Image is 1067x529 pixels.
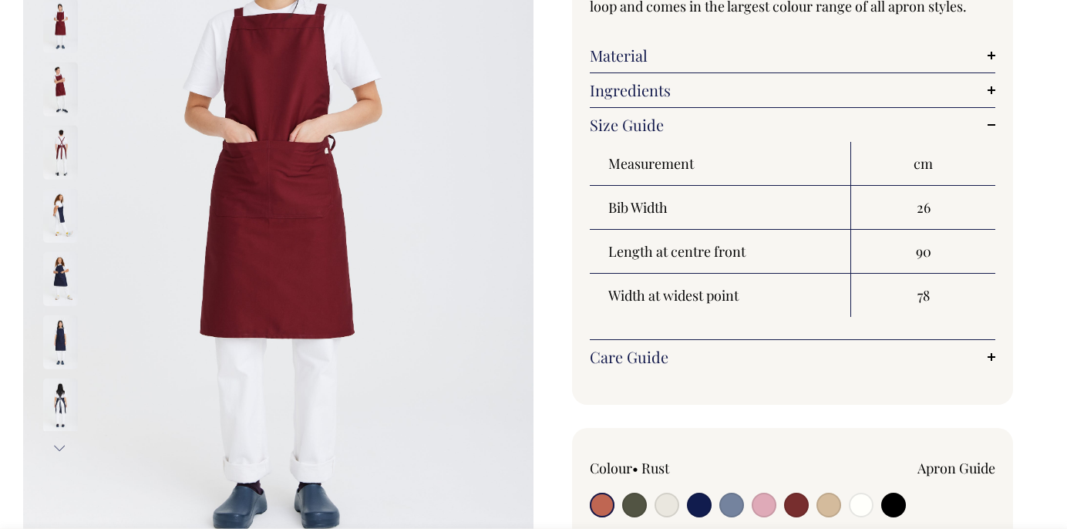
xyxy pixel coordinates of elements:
[590,116,995,134] a: Size Guide
[590,142,851,186] th: Measurement
[590,81,995,99] a: Ingredients
[49,431,72,466] button: Next
[590,274,851,317] th: Width at widest point
[590,348,995,366] a: Care Guide
[43,251,78,305] img: dark-navy
[590,459,752,477] div: Colour
[590,46,995,65] a: Material
[632,459,638,477] span: •
[851,274,995,317] td: 78
[590,186,851,230] th: Bib Width
[43,125,78,179] img: burgundy
[43,315,78,369] img: dark-navy
[590,230,851,274] th: Length at centre front
[43,188,78,242] img: dark-navy
[917,459,995,477] a: Apron Guide
[851,230,995,274] td: 90
[43,378,78,432] img: dark-navy
[43,62,78,116] img: burgundy
[641,459,669,477] label: Rust
[851,186,995,230] td: 26
[851,142,995,186] th: cm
